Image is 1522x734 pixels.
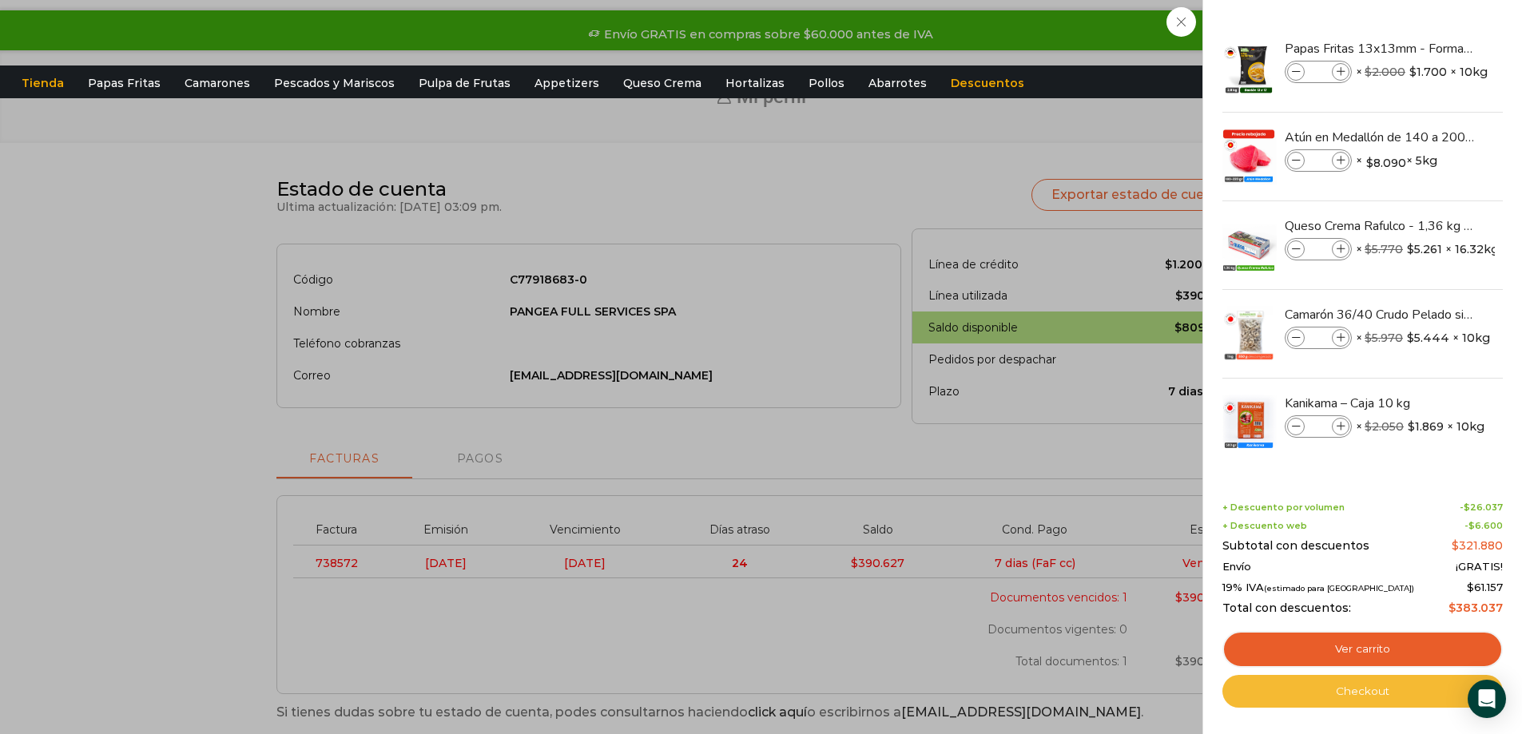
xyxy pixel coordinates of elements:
bdi: 5.970 [1365,331,1403,345]
a: Queso Crema [615,68,709,98]
bdi: 2.050 [1365,419,1404,434]
a: Descuentos [943,68,1032,98]
a: Camarones [177,68,258,98]
a: Papas Fritas 13x13mm - Formato 2,5 kg - Caja 10 kg [1285,40,1475,58]
span: ¡GRATIS! [1456,561,1503,573]
a: Pescados y Mariscos [266,68,403,98]
a: Queso Crema Rafulco - 1,36 kg - Caja 16,32 kg [1285,217,1475,235]
a: Camarón 36/40 Crudo Pelado sin Vena - Bronze - Caja 10 kg [1285,306,1475,323]
span: $ [1407,330,1414,346]
bdi: 5.444 [1407,330,1449,346]
span: $ [1365,242,1372,256]
div: Open Intercom Messenger [1468,680,1506,718]
span: $ [1464,502,1470,513]
input: Product quantity [1306,418,1330,435]
bdi: 383.037 [1448,601,1503,615]
a: Kanikama – Caja 10 kg [1285,395,1475,412]
span: $ [1407,241,1414,257]
span: - [1464,521,1503,531]
a: Pulpa de Frutas [411,68,519,98]
a: Appetizers [527,68,607,98]
span: $ [1408,419,1415,434]
span: × × 10kg [1356,61,1488,83]
a: Checkout [1222,675,1503,708]
span: Envío [1222,561,1251,573]
span: 61.157 [1467,581,1503,593]
a: Atún en Medallón de 140 a 200 g - Caja 5 kg [1285,129,1475,146]
span: × × 5kg [1356,149,1437,172]
a: Hortalizas [717,68,793,98]
input: Product quantity [1306,329,1330,347]
span: $ [1409,64,1417,80]
span: $ [1452,538,1459,553]
input: Product quantity [1306,152,1330,169]
span: $ [1365,419,1372,434]
bdi: 5.770 [1365,242,1403,256]
bdi: 1.700 [1409,64,1447,80]
span: $ [1467,581,1474,593]
span: $ [1365,331,1372,345]
span: + Descuento web [1222,521,1307,531]
span: × × 10kg [1356,415,1484,438]
bdi: 1.869 [1408,419,1444,434]
span: × × 10kg [1356,327,1490,349]
bdi: 26.037 [1464,502,1503,513]
span: - [1460,502,1503,513]
span: + Descuento por volumen [1222,502,1345,513]
input: Product quantity [1306,63,1330,81]
span: 19% IVA [1222,581,1414,594]
input: Product quantity [1306,240,1330,258]
span: $ [1365,65,1372,79]
a: Tienda [14,68,72,98]
a: Papas Fritas [80,68,169,98]
bdi: 8.090 [1366,155,1406,171]
small: (estimado para [GEOGRAPHIC_DATA]) [1264,584,1414,593]
bdi: 321.880 [1452,538,1503,553]
bdi: 6.600 [1468,520,1503,531]
span: Total con descuentos: [1222,601,1351,615]
span: Subtotal con descuentos [1222,539,1369,553]
a: Ver carrito [1222,631,1503,668]
bdi: 5.261 [1407,241,1442,257]
span: $ [1366,155,1373,171]
span: $ [1468,520,1475,531]
span: $ [1448,601,1456,615]
bdi: 2.000 [1365,65,1405,79]
a: Pollos [801,68,852,98]
a: Abarrotes [860,68,935,98]
span: × × 16.32kg [1356,238,1499,260]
